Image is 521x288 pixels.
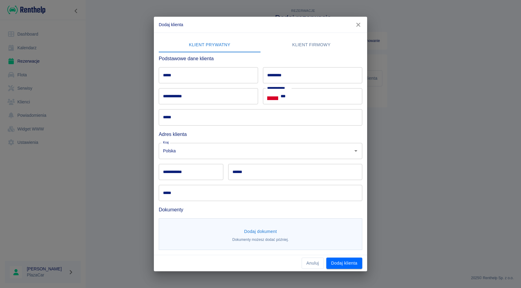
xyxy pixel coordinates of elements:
div: lab API tabs example [159,38,362,52]
label: Kraj [163,140,169,145]
button: Klient prywatny [159,38,260,52]
h2: Dodaj klienta [154,17,367,33]
button: Anuluj [302,258,324,269]
button: Otwórz [352,147,360,155]
h6: Adres klienta [159,130,362,138]
p: Dokumenty możesz dodać później. [232,237,289,242]
h6: Podstawowe dane klienta [159,55,362,62]
button: Dodaj klienta [326,258,362,269]
button: Dodaj dokument [242,226,279,237]
h6: Dokumenty [159,206,362,213]
button: Klient firmowy [260,38,362,52]
button: Select country [267,92,278,101]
